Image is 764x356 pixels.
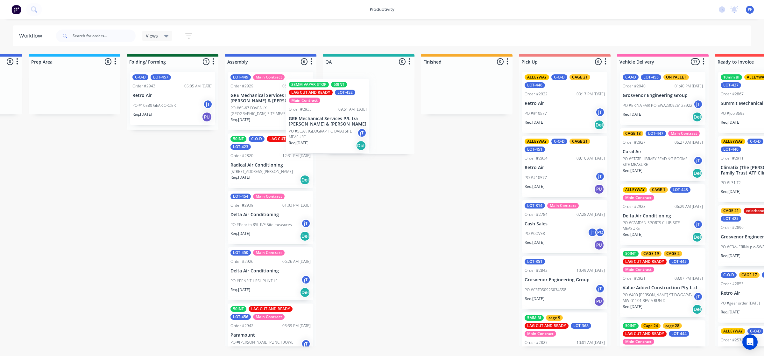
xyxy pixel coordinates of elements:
input: Search for orders... [73,30,136,42]
span: Views [146,32,158,39]
img: Factory [11,5,21,14]
div: Workflow [19,32,45,40]
span: PF [748,7,752,12]
div: productivity [367,5,398,14]
div: Open Intercom Messenger [742,334,758,350]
